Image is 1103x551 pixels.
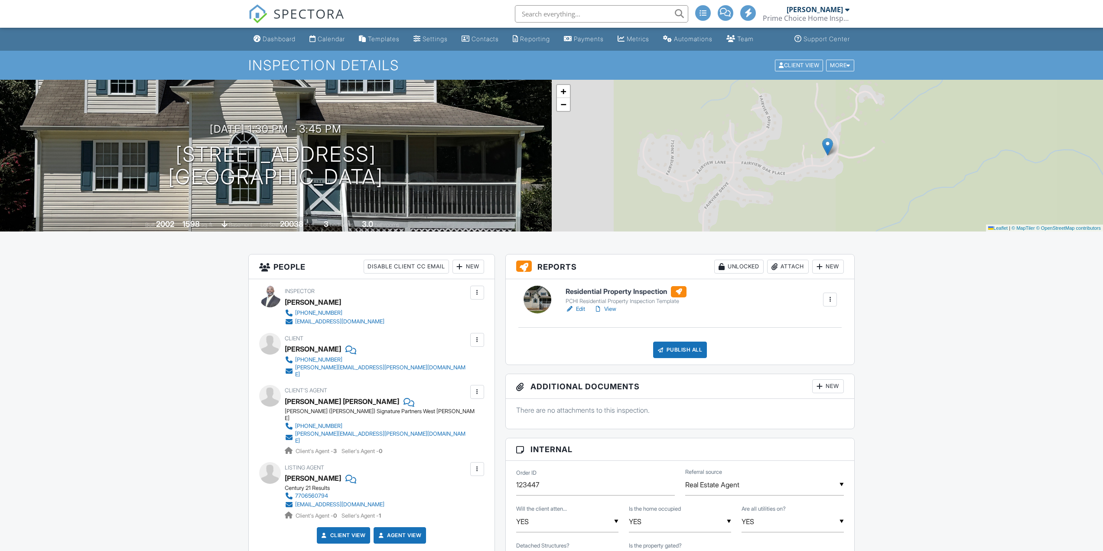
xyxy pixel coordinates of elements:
[263,35,296,42] div: Dashboard
[988,225,1008,231] a: Leaflet
[249,254,495,279] h3: People
[560,86,566,97] span: +
[566,286,687,297] h6: Residential Property Inspection
[333,512,337,519] strong: 0
[574,35,604,42] div: Payments
[557,85,570,98] a: Zoom in
[248,4,267,23] img: The Best Home Inspection Software - Spectora
[774,62,825,68] a: Client View
[295,492,328,499] div: 7706560794
[560,31,607,47] a: Payments
[156,219,174,228] div: 2002
[379,512,381,519] strong: 1
[285,296,341,309] div: [PERSON_NAME]
[566,305,585,313] a: Edit
[714,260,764,274] div: Unlocked
[458,31,502,47] a: Contacts
[280,219,303,228] div: 20038
[342,448,382,454] span: Seller's Agent -
[452,260,484,274] div: New
[285,364,468,378] a: [PERSON_NAME][EMAIL_ADDRESS][PERSON_NAME][DOMAIN_NAME]
[295,318,384,325] div: [EMAIL_ADDRESS][DOMAIN_NAME]
[285,355,468,364] a: [PHONE_NUMBER]
[516,505,567,513] label: Will the client attend the inspection
[506,374,855,399] h3: Additional Documents
[804,35,850,42] div: Support Center
[201,222,213,228] span: sq. ft.
[516,405,844,415] p: There are no attachments to this inspection.
[560,99,566,110] span: −
[787,5,843,14] div: [PERSON_NAME]
[355,31,403,47] a: Templates
[318,35,345,42] div: Calendar
[229,222,252,228] span: basement
[285,464,324,471] span: Listing Agent
[248,12,345,30] a: SPECTORA
[520,35,550,42] div: Reporting
[324,219,329,228] div: 3
[333,448,337,454] strong: 3
[1012,225,1035,231] a: © MapTiler
[423,35,448,42] div: Settings
[660,31,716,47] a: Automations (Advanced)
[273,4,345,23] span: SPECTORA
[629,505,681,513] label: Is the home occupied
[472,35,499,42] div: Contacts
[285,422,468,430] a: [PHONE_NUMBER]
[516,469,537,477] label: Order ID
[506,254,855,279] h3: Reports
[374,222,399,228] span: bathrooms
[379,448,382,454] strong: 0
[305,222,316,228] span: sq.ft.
[250,31,299,47] a: Dashboard
[210,123,342,135] h3: [DATE] 1:30 pm - 3:45 pm
[557,98,570,111] a: Zoom out
[285,395,399,408] a: [PERSON_NAME] [PERSON_NAME]
[614,31,653,47] a: Metrics
[410,31,451,47] a: Settings
[826,59,854,71] div: More
[285,309,384,317] a: [PHONE_NUMBER]
[364,260,449,274] div: Disable Client CC Email
[566,298,687,305] div: PCHI Residential Property Inspection Template
[368,35,400,42] div: Templates
[362,219,373,228] div: 3.0
[285,288,315,294] span: Inspector
[285,472,341,485] a: [PERSON_NAME]
[685,468,722,476] label: Referral source
[775,59,823,71] div: Client View
[248,58,855,73] h1: Inspection Details
[285,408,475,422] div: [PERSON_NAME] ([PERSON_NAME]) Signature Partners West [PERSON_NAME]
[295,430,468,444] div: [PERSON_NAME][EMAIL_ADDRESS][PERSON_NAME][DOMAIN_NAME]
[320,531,366,540] a: Client View
[509,31,553,47] a: Reporting
[1009,225,1010,231] span: |
[306,31,348,47] a: Calendar
[767,260,809,274] div: Attach
[285,430,468,444] a: [PERSON_NAME][EMAIL_ADDRESS][PERSON_NAME][DOMAIN_NAME]
[812,260,844,274] div: New
[285,500,384,509] a: [EMAIL_ADDRESS][DOMAIN_NAME]
[285,317,384,326] a: [EMAIL_ADDRESS][DOMAIN_NAME]
[285,492,384,500] a: 7706560794
[653,342,707,358] div: Publish All
[182,219,200,228] div: 1598
[723,31,757,47] a: Team
[506,438,855,461] h3: Internal
[296,448,338,454] span: Client's Agent -
[260,222,279,228] span: Lot Size
[285,335,303,342] span: Client
[515,5,688,23] input: Search everything...
[629,542,682,550] label: Is the property gated?
[295,356,342,363] div: [PHONE_NUMBER]
[145,222,155,228] span: Built
[285,342,341,355] div: [PERSON_NAME]
[737,35,754,42] div: Team
[330,222,354,228] span: bedrooms
[285,485,391,492] div: Century 21 Results
[791,31,853,47] a: Support Center
[377,531,421,540] a: Agent View
[285,387,327,394] span: Client's Agent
